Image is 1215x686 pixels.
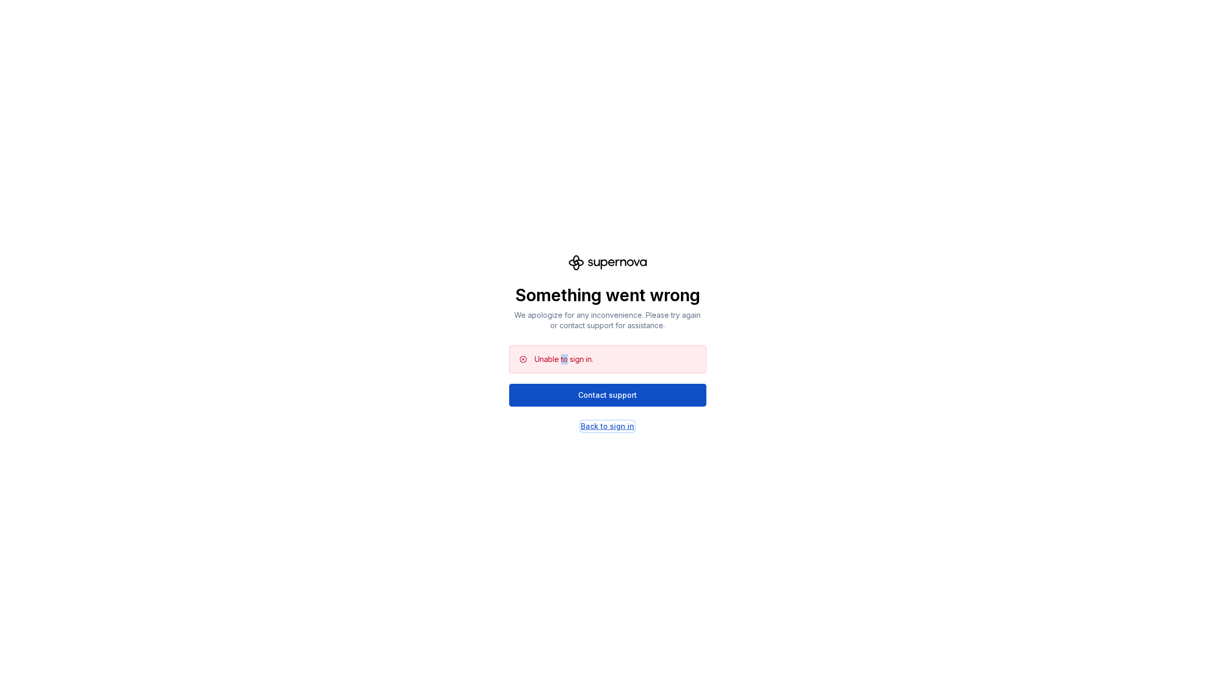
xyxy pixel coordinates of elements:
p: Something went wrong [509,285,706,306]
a: Back to sign in [581,421,634,432]
div: Unable to sign in. [535,354,593,365]
p: We apologize for any inconvenience. Please try again or contact support for assistance. [509,310,706,331]
span: Contact support [578,390,637,400]
button: Contact support [509,384,706,407]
